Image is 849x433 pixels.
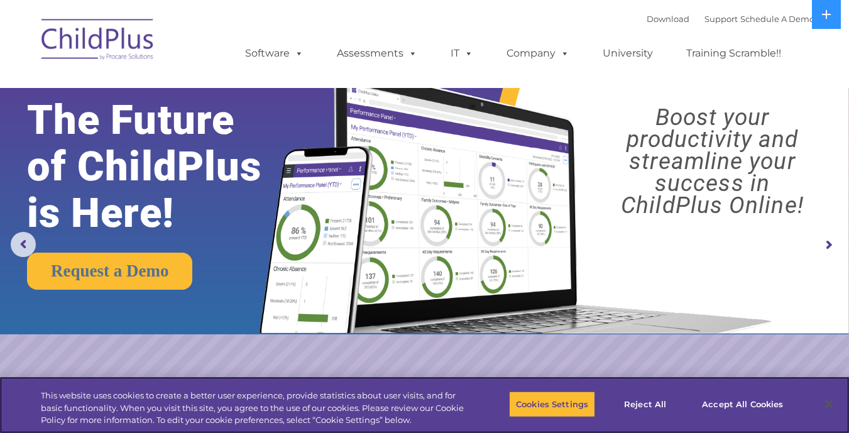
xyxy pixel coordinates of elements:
[740,14,814,24] a: Schedule A Demo
[695,391,790,417] button: Accept All Cookies
[704,14,738,24] a: Support
[815,390,843,418] button: Close
[175,83,213,92] span: Last name
[41,390,467,427] div: This website uses cookies to create a better user experience, provide statistics about user visit...
[590,41,666,66] a: University
[647,14,689,24] a: Download
[438,41,486,66] a: IT
[586,106,838,216] rs-layer: Boost your productivity and streamline your success in ChildPlus Online!
[509,391,595,417] button: Cookies Settings
[324,41,430,66] a: Assessments
[674,41,794,66] a: Training Scramble!!
[27,97,298,236] rs-layer: The Future of ChildPlus is Here!
[606,391,684,417] button: Reject All
[233,41,316,66] a: Software
[647,14,814,24] font: |
[175,134,228,144] span: Phone number
[27,253,192,290] a: Request a Demo
[35,10,161,73] img: ChildPlus by Procare Solutions
[494,41,582,66] a: Company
